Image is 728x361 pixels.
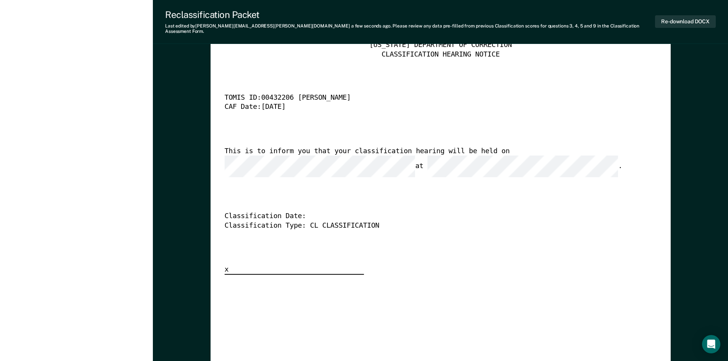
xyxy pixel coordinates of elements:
div: CLASSIFICATION HEARING NOTICE [224,50,657,59]
div: Classification Type: CL CLASSIFICATION [224,222,635,231]
div: x [224,265,364,275]
div: Open Intercom Messenger [702,335,720,353]
div: Last edited by [PERSON_NAME][EMAIL_ADDRESS][PERSON_NAME][DOMAIN_NAME] . Please review any data pr... [165,23,655,34]
div: Classification Date: [224,212,635,222]
div: This is to inform you that your classification hearing will be held on at . [224,147,635,178]
div: Reclassification Packet [165,9,655,20]
span: a few seconds ago [351,23,391,29]
div: [US_STATE] DEPARTMENT OF CORRECTION [224,41,657,50]
div: CAF Date: [DATE] [224,103,635,112]
button: Re-download DOCX [655,15,716,28]
div: TOMIS ID: 00432206 [PERSON_NAME] [224,94,635,103]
